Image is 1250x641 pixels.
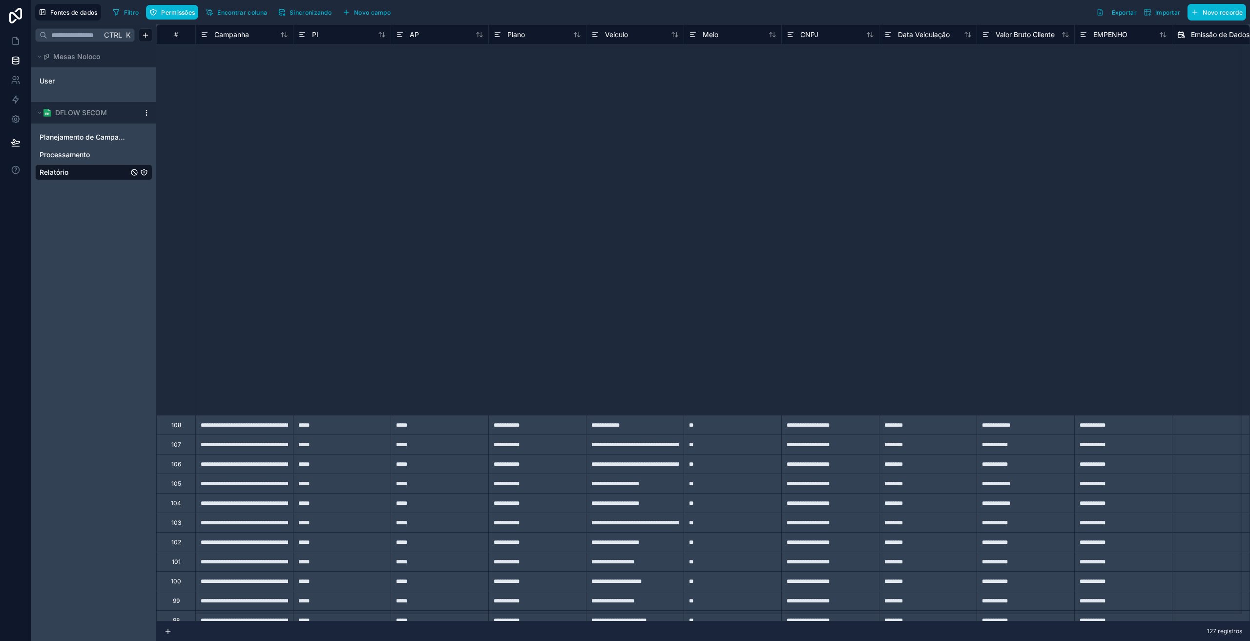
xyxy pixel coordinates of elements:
[171,538,181,546] font: 102
[171,519,181,526] font: 103
[174,31,178,38] font: #
[171,578,181,585] font: 100
[35,4,101,21] button: Fontes de dados
[55,108,107,117] font: DFLOW SECOM
[1207,627,1242,635] font: 127 registros
[126,31,131,40] font: K
[354,9,391,16] font: Novo campo
[312,30,318,39] font: PI
[1112,9,1137,16] font: Exportar
[35,129,152,145] div: Planejamento de Campanha
[1203,9,1243,16] font: Novo recorde
[171,421,181,429] div: 108
[274,5,339,20] a: Sincronizando
[161,9,195,16] font: Permissões
[605,30,628,39] font: Veículo
[146,5,198,20] button: Permissões
[1191,30,1250,39] font: Emissão de Dados
[50,9,98,16] font: Fontes de dados
[1187,4,1246,21] button: Novo recorde
[171,460,181,468] font: 106
[996,30,1055,39] font: Valor Bruto Cliente
[40,150,128,160] a: Processamento
[202,5,271,20] button: Encontrar coluna
[1093,30,1127,39] font: EMPENHO
[35,165,152,180] div: Relatório
[40,132,128,142] a: Planejamento de Campanha
[124,9,139,16] font: Filtro
[35,147,152,163] div: Processamento
[40,167,68,177] span: Relatório
[40,150,90,160] span: Processamento
[507,30,525,39] font: Plano
[35,73,152,89] div: Usuário
[173,617,180,624] font: 98
[109,5,143,20] button: Filtro
[171,499,181,507] font: 104
[1140,4,1184,21] button: Importar
[1155,9,1180,16] font: Importar
[1093,4,1140,21] button: Exportar
[703,30,718,39] font: Meio
[410,30,419,39] font: AP
[35,106,139,120] button: Logotipo do Planilhas GoogleDFLOW SECOM
[898,30,950,39] font: Data Veiculação
[40,76,119,86] a: User
[53,52,100,61] font: Mesas Noloco
[146,5,202,20] a: Permissões
[35,50,146,63] button: Mesas Noloco
[339,5,394,20] button: Novo campo
[800,30,818,39] font: CNPJ
[172,558,181,565] font: 101
[43,109,51,117] img: Logotipo do Planilhas Google
[40,76,55,86] span: User
[214,30,249,39] font: Campanha
[171,480,181,487] font: 105
[173,597,180,604] font: 99
[1184,4,1246,21] a: Novo recorde
[171,441,181,449] div: 107
[274,5,335,20] button: Sincronizando
[290,9,332,16] font: Sincronizando
[104,31,122,40] font: Ctrl
[40,167,128,177] a: Relatório
[217,9,267,16] font: Encontrar coluna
